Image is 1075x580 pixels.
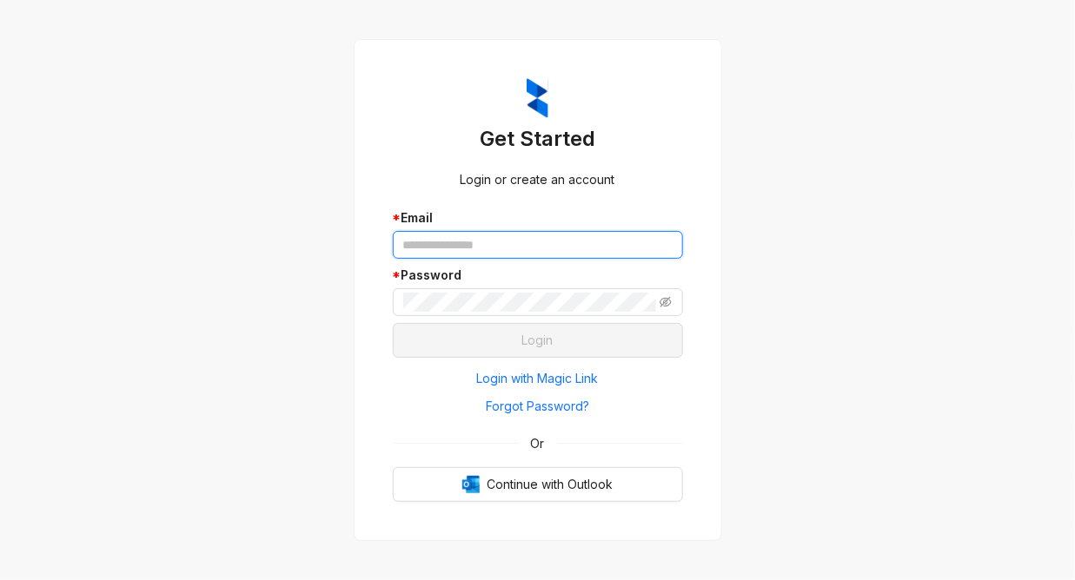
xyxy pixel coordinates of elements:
[393,392,683,420] button: Forgot Password?
[393,170,683,189] div: Login or create an account
[393,467,683,502] button: OutlookContinue with Outlook
[486,397,589,416] span: Forgot Password?
[519,434,557,453] span: Or
[393,365,683,392] button: Login with Magic Link
[527,78,548,118] img: ZumaIcon
[477,369,599,388] span: Login with Magic Link
[462,476,480,493] img: Outlook
[393,266,683,285] div: Password
[393,125,683,153] h3: Get Started
[393,208,683,227] div: Email
[487,475,613,494] span: Continue with Outlook
[660,296,672,308] span: eye-invisible
[393,323,683,358] button: Login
